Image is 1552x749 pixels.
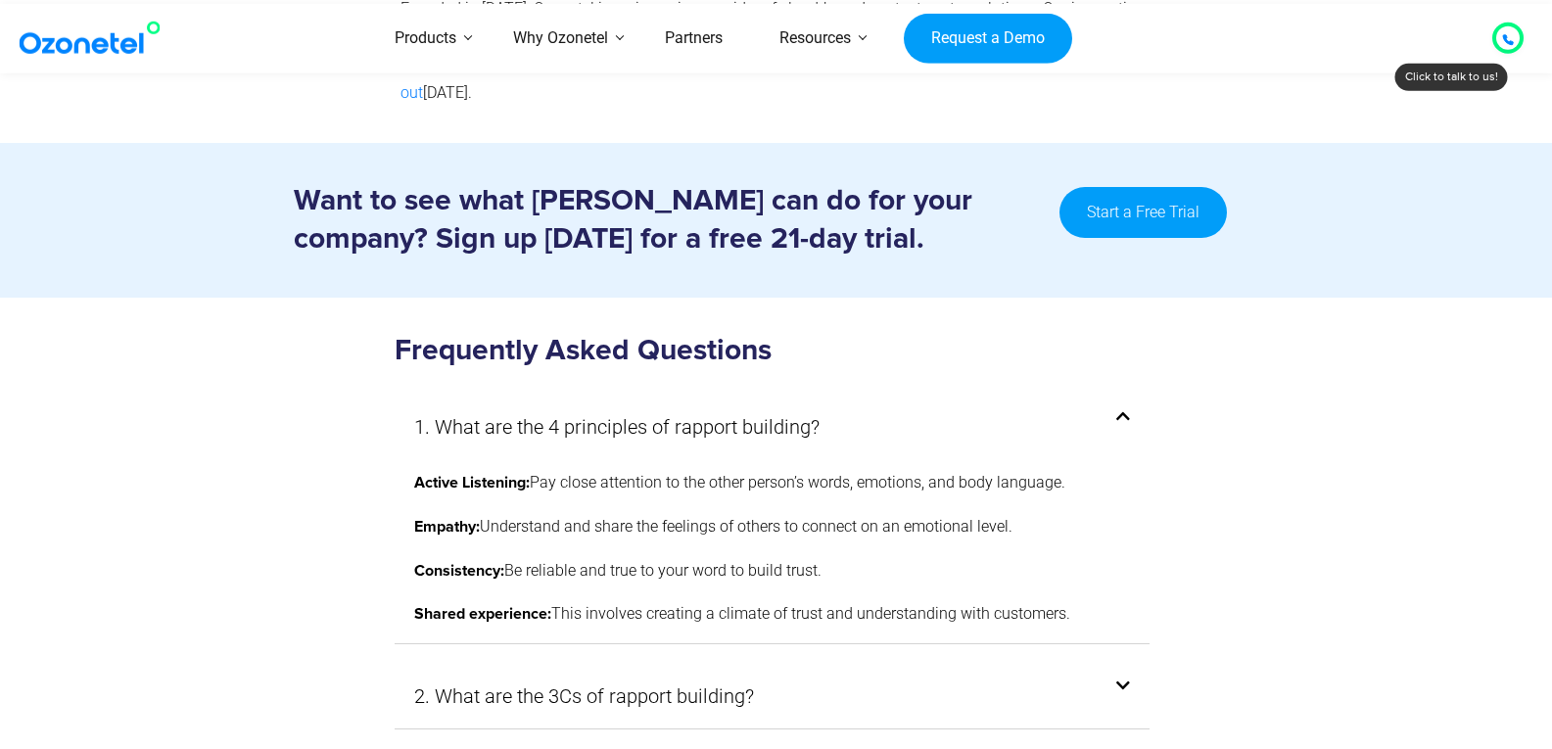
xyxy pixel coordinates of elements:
[636,4,751,73] a: Partners
[395,664,1151,728] div: 2. What are the 3Cs of rapport building?
[395,399,1151,454] div: 1. What are the 4 principles of rapport building?
[414,557,1131,585] p: Be reliable and true to your word to build trust.
[395,332,1151,370] h3: Frequently Asked Questions
[414,606,551,622] strong: Shared experience:
[366,4,485,73] a: Products
[414,475,530,491] strong: Active Listening:
[904,13,1071,64] a: Request a Demo
[751,4,879,73] a: Resources
[414,600,1131,629] p: This involves creating a climate of trust and understanding with customers.
[414,519,480,535] strong: Empathy:
[414,513,1131,541] p: Understand and share the feelings of others to connect on an emotional level.
[294,182,1040,258] h3: Want to see what [PERSON_NAME] can do for your company? Sign up [DATE] for a free 21-day trial.
[414,469,1131,497] p: Pay close attention to the other person’s words, emotions, and body language.
[414,409,820,445] a: 1. What are the 4 principles of rapport building?
[414,679,754,714] a: 2. What are the 3Cs of rapport building?
[395,454,1151,643] div: 1. What are the 4 principles of rapport building?
[485,4,636,73] a: Why Ozonetel
[1059,187,1226,238] a: Start a Free Trial
[414,563,504,579] strong: Consistency:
